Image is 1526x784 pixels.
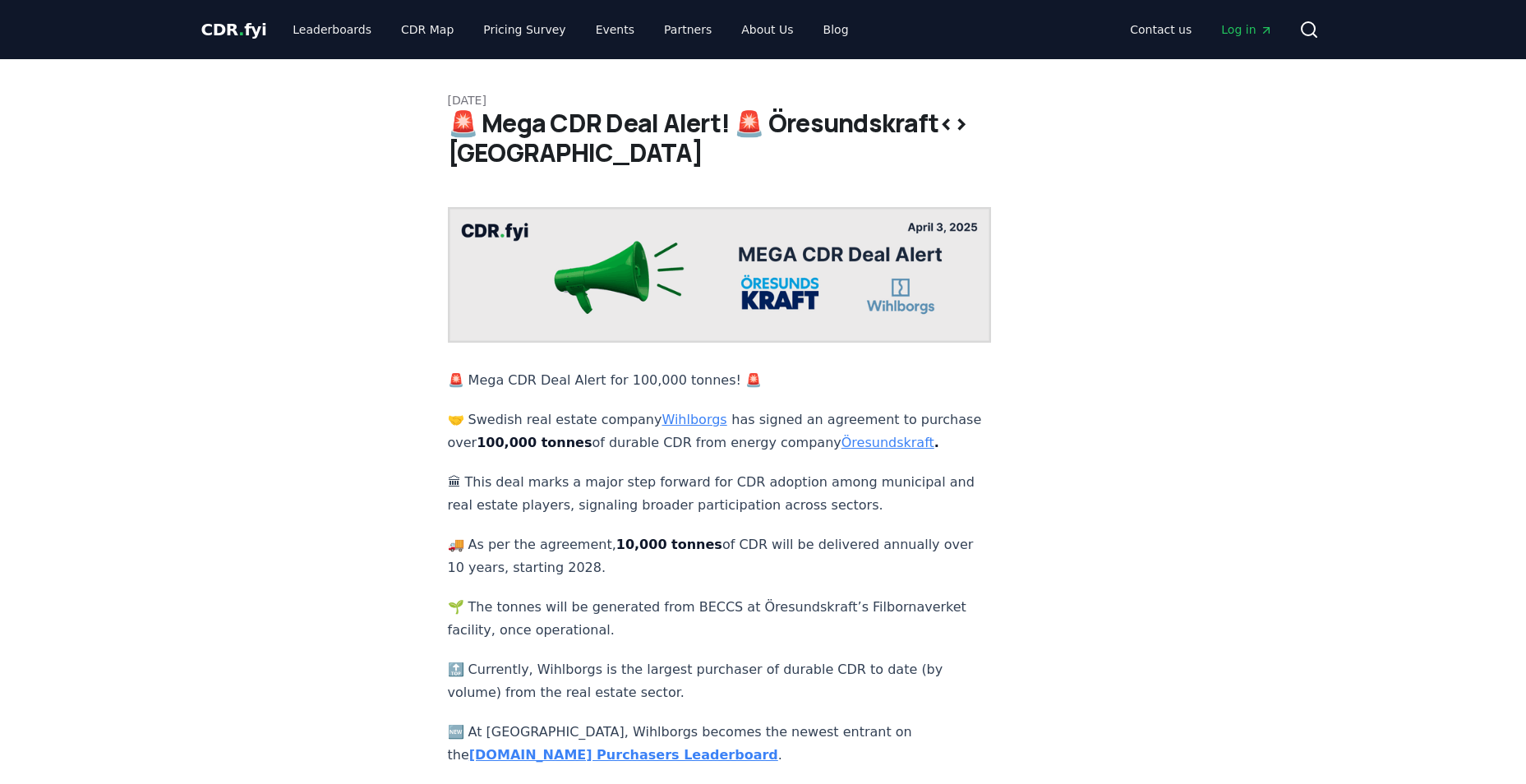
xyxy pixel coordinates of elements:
[238,20,244,39] span: .
[651,15,725,44] a: Partners
[616,537,722,552] strong: 10,000 tonnes
[448,92,1079,108] p: [DATE]
[201,20,267,39] span: CDR fyi
[279,15,861,44] nav: Main
[470,15,579,44] a: Pricing Survey
[728,15,806,44] a: About Us
[388,15,467,44] a: CDR Map
[469,747,778,763] a: [DOMAIN_NAME] Purchasers Leaderboard
[1117,15,1205,44] a: Contact us
[448,369,992,392] p: 🚨 Mega CDR Deal Alert for 100,000 tonnes! 🚨
[583,15,648,44] a: Events
[810,15,862,44] a: Blog
[1208,15,1285,44] a: Log in
[448,108,1079,168] h1: 🚨 Mega CDR Deal Alert! 🚨 Öresundskraft<>[GEOGRAPHIC_DATA]
[448,533,992,579] p: 🚚 As per the agreement, of CDR will be delivered annually over 10 years, starting 2028.
[1221,21,1272,38] span: Log in
[201,18,267,41] a: CDR.fyi
[477,435,592,450] strong: 100,000 tonnes
[448,596,992,642] p: 🌱 The tonnes will be generated from BECCS at Öresundskraft’s Filbornaverket facility, once operat...
[448,721,992,767] p: 🆕 At [GEOGRAPHIC_DATA], Wihlborgs becomes the newest entrant on the .
[841,435,939,450] strong: .
[279,15,385,44] a: Leaderboards
[841,435,934,450] a: Öresundskraft
[448,408,992,454] p: 🤝 Swedish real estate company has signed an agreement to purchase over of durable CDR from energy...
[448,658,992,704] p: 🔝 Currently, Wihlborgs is the largest purchaser of durable CDR to date (by volume) from the real ...
[662,412,726,427] a: Wihlborgs
[448,471,992,517] p: 🏛 This deal marks a major step forward for CDR adoption among municipal and real estate players, ...
[448,207,992,343] img: blog post image
[1117,15,1285,44] nav: Main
